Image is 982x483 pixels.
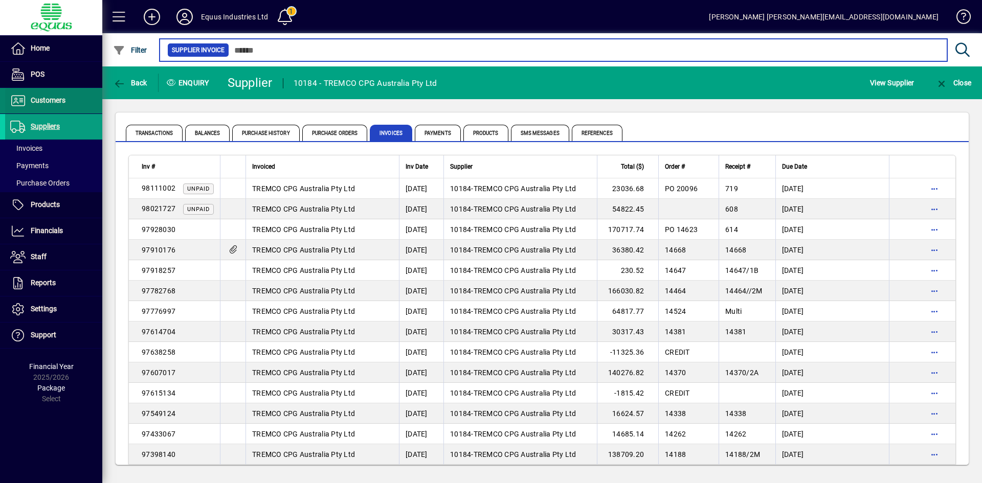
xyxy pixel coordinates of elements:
span: PO 14623 [665,225,698,234]
span: Back [113,79,147,87]
td: [DATE] [399,342,443,362]
app-page-header-button: Back [102,74,159,92]
span: TREMCO CPG Australia Pty Ltd [252,225,355,234]
span: 14381 [665,328,686,336]
span: Suppliers [31,122,60,130]
td: - [443,321,597,342]
td: -11325.36 [597,342,658,362]
span: POS [31,70,44,78]
span: 14188/2M [725,450,760,458]
span: 14188 [665,450,686,458]
span: SMS Messages [511,125,569,141]
div: Order # [665,161,712,172]
span: Unpaid [187,186,210,192]
td: - [443,301,597,321]
span: TREMCO CPG Australia Pty Ltd [252,450,355,458]
span: 14464//2M [725,287,762,295]
td: 64817.77 [597,301,658,321]
td: [DATE] [775,362,889,383]
a: Payments [5,157,102,174]
span: Staff [31,252,47,261]
span: TREMCO CPG Australia Pty Ltd [474,348,576,356]
td: - [443,444,597,465]
td: -1815.42 [597,383,658,403]
td: 166030.82 [597,281,658,301]
span: TREMCO CPG Australia Pty Ltd [474,450,576,458]
td: [DATE] [399,321,443,342]
span: TREMCO CPG Australia Pty Ltd [252,266,355,274]
span: TREMCO CPG Australia Pty Ltd [252,389,355,397]
td: [DATE] [775,219,889,240]
span: 14262 [665,430,686,438]
td: [DATE] [775,424,889,444]
button: More options [926,446,943,463]
span: 14647/1B [725,266,758,274]
a: Settings [5,296,102,322]
button: Filter [110,41,150,59]
button: Add [136,8,168,26]
span: Products [31,200,60,209]
span: 97776997 [142,307,175,315]
span: Filter [113,46,147,54]
span: 97607017 [142,369,175,377]
span: 97549124 [142,409,175,418]
div: Due Date [782,161,883,172]
span: 14370/2A [725,369,758,377]
td: [DATE] [399,424,443,444]
td: [DATE] [399,362,443,383]
span: 14524 [665,307,686,315]
span: Transactions [126,125,183,141]
span: Settings [31,305,57,313]
div: Enquiry [159,75,220,91]
div: Inv # [142,161,214,172]
td: [DATE] [775,444,889,465]
span: 10184 [450,430,471,438]
span: Customers [31,96,65,104]
span: Package [37,384,65,392]
span: Reports [31,279,56,287]
span: Unpaid [187,206,210,213]
button: More options [926,242,943,258]
button: More options [926,303,943,319]
span: CREDIT [665,348,690,356]
a: Support [5,323,102,348]
span: 14668 [725,246,746,254]
td: - [443,403,597,424]
td: [DATE] [399,199,443,219]
span: 97782768 [142,287,175,295]
div: [PERSON_NAME] [PERSON_NAME][EMAIL_ADDRESS][DOMAIN_NAME] [709,9,939,25]
span: 10184 [450,266,471,274]
span: 10184 [450,348,471,356]
span: 97928030 [142,225,175,234]
a: Home [5,36,102,61]
button: More options [926,344,943,360]
span: 10184 [450,246,471,254]
span: Order # [665,161,685,172]
span: 14370 [665,369,686,377]
span: TREMCO CPG Australia Pty Ltd [252,287,355,295]
span: Payments [415,125,461,141]
span: Support [31,331,56,339]
td: 14685.14 [597,424,658,444]
span: Invoices [370,125,412,141]
span: 10184 [450,328,471,336]
span: 14464 [665,287,686,295]
button: More options [926,283,943,299]
span: Financial Year [29,362,74,371]
a: Reports [5,270,102,296]
button: Close [933,74,974,92]
span: TREMCO CPG Australia Pty Ltd [252,348,355,356]
span: Supplier [450,161,473,172]
app-page-header-button: Close enquiry [925,74,982,92]
span: TREMCO CPG Australia Pty Ltd [252,430,355,438]
span: 98111002 [142,184,175,192]
td: 30317.43 [597,321,658,342]
span: TREMCO CPG Australia Pty Ltd [474,246,576,254]
span: Purchase History [232,125,300,141]
td: [DATE] [775,199,889,219]
span: TREMCO CPG Australia Pty Ltd [474,389,576,397]
span: Purchase Orders [302,125,368,141]
span: 10184 [450,307,471,315]
td: 140276.82 [597,362,658,383]
span: TREMCO CPG Australia Pty Ltd [474,266,576,274]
